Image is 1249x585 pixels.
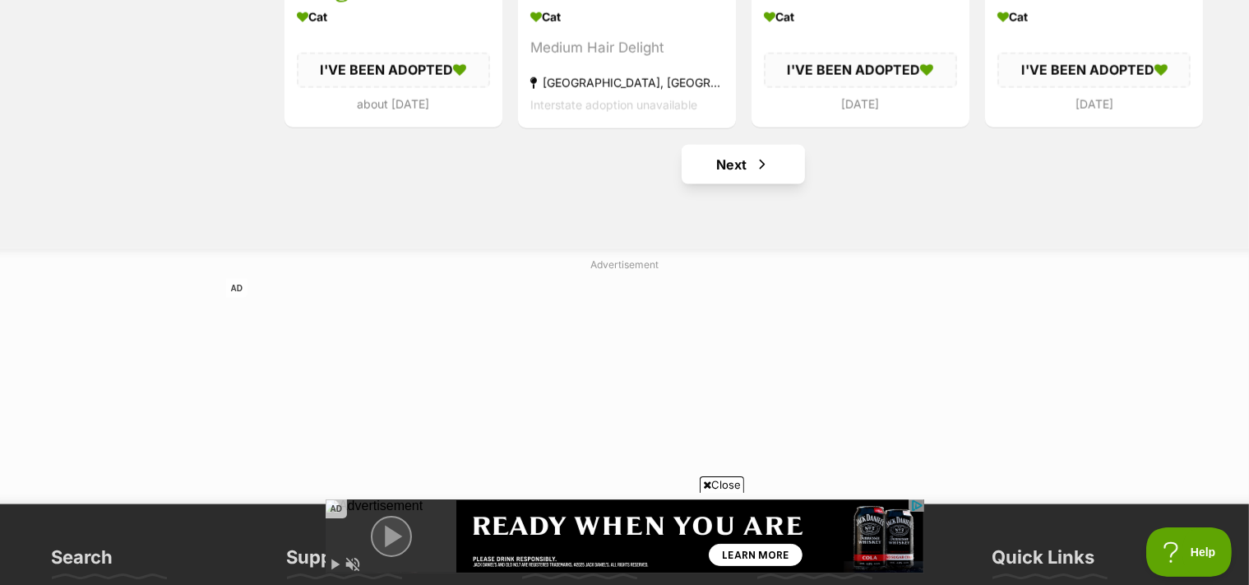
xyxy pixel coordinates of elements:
div: Cat [997,5,1191,29]
div: Cat [530,5,724,29]
div: Cat [297,5,490,29]
h3: Support [287,546,359,578]
span: AD [226,279,247,298]
div: Medium Hair Delight [530,37,724,59]
iframe: Advertisement [624,487,625,488]
div: [DATE] [764,93,957,115]
span: AD [326,499,347,518]
div: about [DATE] [297,93,490,115]
iframe: Help Scout Beacon - Open [1146,527,1233,577]
h3: Quick Links [992,546,1095,578]
span: Interstate adoption unavailable [530,98,697,112]
div: I'VE BEEN ADOPTED [297,53,490,87]
div: [GEOGRAPHIC_DATA], [GEOGRAPHIC_DATA] [530,72,724,94]
div: Cat [764,5,957,29]
a: Next page [682,145,805,184]
div: LEARN MORE [383,44,477,67]
div: I'VE BEEN ADOPTED [764,53,957,87]
div: I'VE BEEN ADOPTED [997,53,1191,87]
span: Close [700,476,744,493]
h3: Search [52,546,113,578]
nav: Pagination [283,145,1205,184]
div: [DATE] [997,93,1191,115]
